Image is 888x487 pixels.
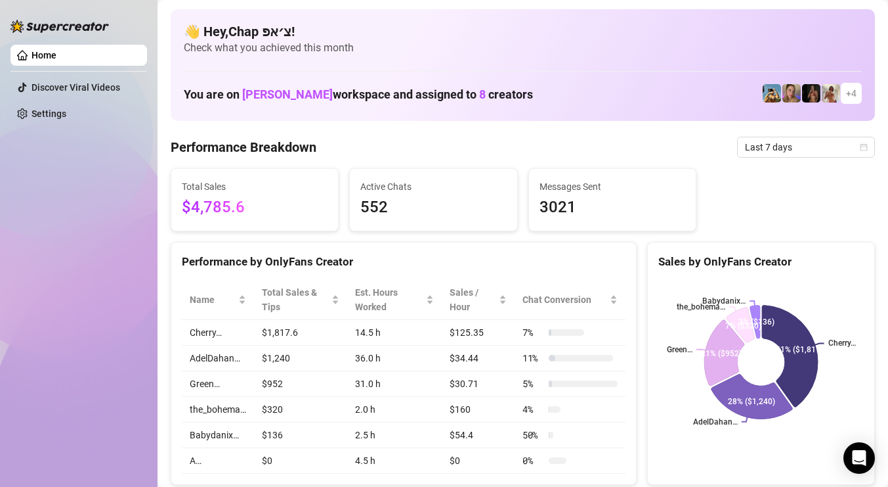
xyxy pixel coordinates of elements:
td: 31.0 h [347,371,442,397]
span: Last 7 days [745,137,867,157]
span: Active Chats [360,179,506,194]
td: the_bohema… [182,397,254,423]
text: Cherry… [828,339,856,348]
td: $136 [254,423,347,448]
td: AdelDahan… [182,346,254,371]
span: [PERSON_NAME] [242,87,333,101]
text: the_bohema… [677,302,725,312]
h1: You are on workspace and assigned to creators [184,87,533,102]
td: $125.35 [442,320,515,346]
th: Chat Conversion [515,280,625,320]
td: $1,240 [254,346,347,371]
text: Green… [667,345,692,354]
h4: 👋 Hey, Chap צ׳אפ ! [184,22,862,41]
div: Open Intercom Messenger [843,442,875,474]
span: Total Sales [182,179,328,194]
text: AdelDahan… [693,417,738,427]
img: Cherry [782,84,801,103]
a: Discover Viral Videos [32,82,120,93]
span: Name [190,292,236,307]
div: Est. Hours Worked [355,285,423,314]
th: Total Sales & Tips [254,280,347,320]
td: $34.44 [442,346,515,371]
td: $160 [442,397,515,423]
div: Performance by OnlyFans Creator [182,253,625,271]
span: Check what you achieved this month [184,41,862,55]
td: Green… [182,371,254,397]
img: the_bohema [802,84,820,103]
th: Sales / Hour [442,280,515,320]
span: 552 [360,195,506,220]
td: 14.5 h [347,320,442,346]
td: $30.71 [442,371,515,397]
span: 8 [479,87,486,101]
div: Sales by OnlyFans Creator [658,253,864,271]
img: Green [822,84,840,103]
span: + 4 [846,86,856,101]
span: calendar [860,143,868,151]
span: Sales / Hour [450,285,496,314]
h4: Performance Breakdown [171,138,316,156]
th: Name [182,280,254,320]
span: Chat Conversion [522,292,607,307]
td: A… [182,448,254,474]
span: Total Sales & Tips [262,285,329,314]
span: 3021 [539,195,685,220]
td: 36.0 h [347,346,442,371]
td: $54.4 [442,423,515,448]
span: 7 % [522,325,543,340]
td: $0 [442,448,515,474]
td: 2.5 h [347,423,442,448]
td: Cherry… [182,320,254,346]
span: 5 % [522,377,543,391]
td: $320 [254,397,347,423]
td: $1,817.6 [254,320,347,346]
img: Babydanix [763,84,781,103]
text: Babydanix… [702,296,746,306]
span: 50 % [522,428,543,442]
a: Home [32,50,56,60]
span: 11 % [522,351,543,365]
td: 4.5 h [347,448,442,474]
span: $4,785.6 [182,195,328,220]
span: Messages Sent [539,179,685,194]
a: Settings [32,108,66,119]
span: 4 % [522,402,543,417]
td: $952 [254,371,347,397]
td: Babydanix… [182,423,254,448]
td: 2.0 h [347,397,442,423]
td: $0 [254,448,347,474]
span: 0 % [522,453,543,468]
img: logo-BBDzfeDw.svg [11,20,109,33]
